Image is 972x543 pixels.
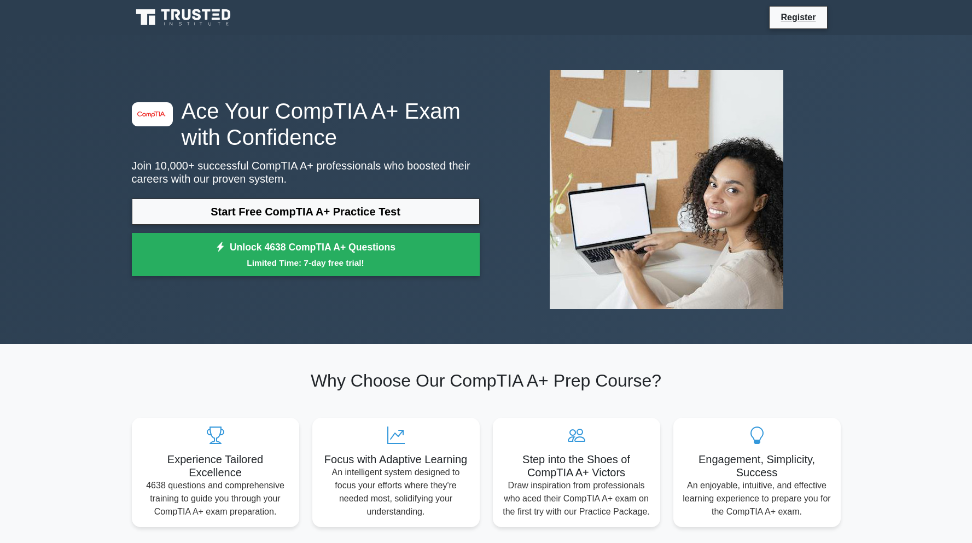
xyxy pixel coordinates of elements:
[502,479,651,518] p: Draw inspiration from professionals who aced their CompTIA A+ exam on the first try with our Prac...
[682,453,832,479] h5: Engagement, Simplicity, Success
[132,233,480,277] a: Unlock 4638 CompTIA A+ QuestionsLimited Time: 7-day free trial!
[132,159,480,185] p: Join 10,000+ successful CompTIA A+ professionals who boosted their careers with our proven system.
[502,453,651,479] h5: Step into the Shoes of CompTIA A+ Victors
[145,256,466,269] small: Limited Time: 7-day free trial!
[132,198,480,225] a: Start Free CompTIA A+ Practice Test
[774,10,822,24] a: Register
[321,453,471,466] h5: Focus with Adaptive Learning
[141,453,290,479] h5: Experience Tailored Excellence
[141,479,290,518] p: 4638 questions and comprehensive training to guide you through your CompTIA A+ exam preparation.
[132,370,841,391] h2: Why Choose Our CompTIA A+ Prep Course?
[321,466,471,518] p: An intelligent system designed to focus your efforts where they're needed most, solidifying your ...
[682,479,832,518] p: An enjoyable, intuitive, and effective learning experience to prepare you for the CompTIA A+ exam.
[132,98,480,150] h1: Ace Your CompTIA A+ Exam with Confidence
